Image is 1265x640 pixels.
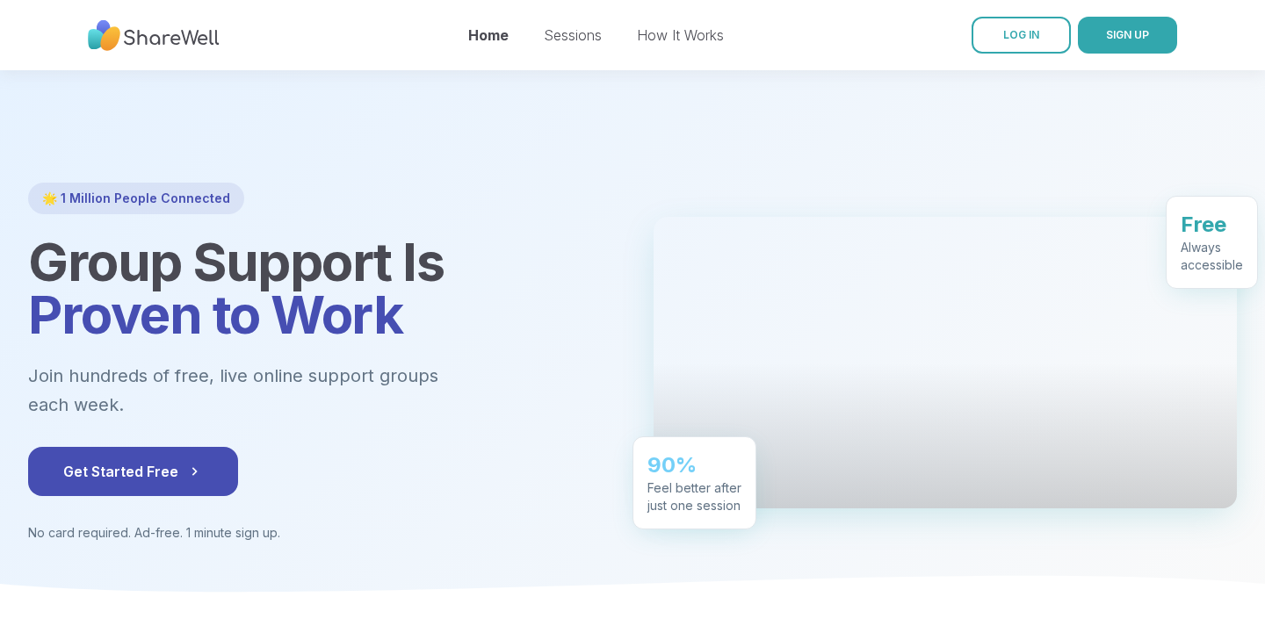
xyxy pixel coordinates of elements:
h1: Group Support Is [28,235,611,341]
div: Free [1181,210,1243,238]
div: Feel better after just one session [647,478,741,514]
a: Home [468,26,509,44]
p: Join hundreds of free, live online support groups each week. [28,362,534,419]
span: Get Started Free [63,461,203,482]
span: LOG IN [1003,28,1039,41]
a: LOG IN [972,17,1071,54]
button: Get Started Free [28,447,238,496]
span: SIGN UP [1106,28,1149,41]
img: ShareWell Nav Logo [88,11,220,60]
div: Always accessible [1181,238,1243,273]
button: SIGN UP [1078,17,1177,54]
a: Sessions [544,26,602,44]
a: How It Works [637,26,724,44]
div: 90% [647,450,741,478]
div: 🌟 1 Million People Connected [28,183,244,214]
p: No card required. Ad-free. 1 minute sign up. [28,524,611,542]
span: Proven to Work [28,283,402,346]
